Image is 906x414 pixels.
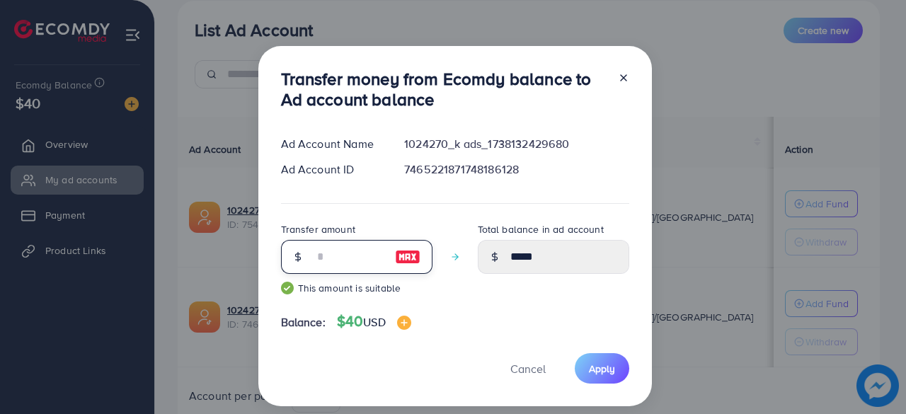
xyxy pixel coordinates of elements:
[397,316,411,330] img: image
[281,222,355,236] label: Transfer amount
[281,281,432,295] small: This amount is suitable
[270,161,394,178] div: Ad Account ID
[478,222,604,236] label: Total balance in ad account
[393,136,640,152] div: 1024270_k ads_1738132429680
[337,313,411,330] h4: $40
[281,314,326,330] span: Balance:
[575,353,629,384] button: Apply
[270,136,394,152] div: Ad Account Name
[281,282,294,294] img: guide
[589,362,615,376] span: Apply
[363,314,385,330] span: USD
[493,353,563,384] button: Cancel
[281,69,607,110] h3: Transfer money from Ecomdy balance to Ad account balance
[510,361,546,376] span: Cancel
[393,161,640,178] div: 7465221871748186128
[395,248,420,265] img: image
